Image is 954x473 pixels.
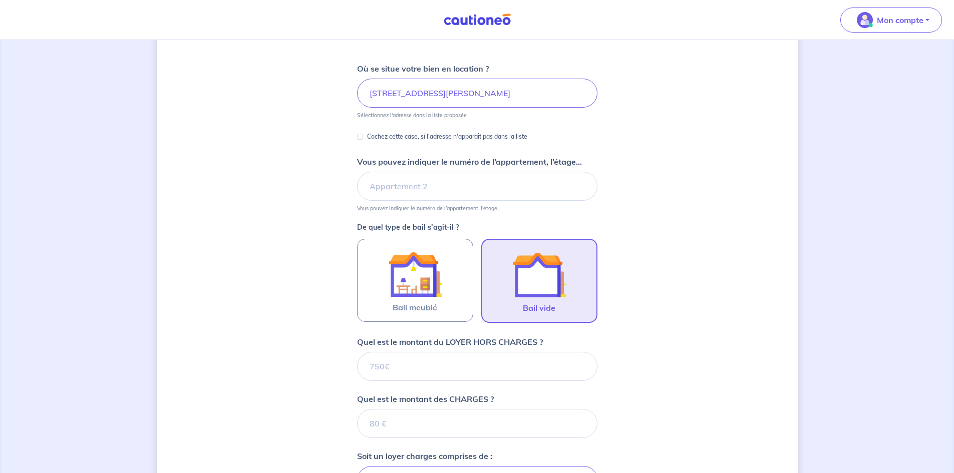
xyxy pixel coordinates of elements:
img: illu_empty_lease.svg [512,248,566,302]
img: illu_account_valid_menu.svg [857,12,873,28]
span: Bail meublé [393,301,437,313]
p: Cochez cette case, si l'adresse n'apparaît pas dans la liste [367,131,527,143]
input: 80 € [357,409,597,438]
input: Appartement 2 [357,172,597,201]
p: De quel type de bail s’agit-il ? [357,224,597,231]
p: Vous pouvez indiquer le numéro de l’appartement, l’étage... [357,205,500,212]
p: Mon compte [877,14,923,26]
span: Bail vide [523,302,555,314]
input: 750€ [357,352,597,381]
img: illu_furnished_lease.svg [388,247,442,301]
p: Vous pouvez indiquer le numéro de l’appartement, l’étage... [357,156,582,168]
img: Cautioneo [440,14,515,26]
p: Quel est le montant des CHARGES ? [357,393,494,405]
p: Sélectionnez l'adresse dans la liste proposée [357,112,467,119]
p: Quel est le montant du LOYER HORS CHARGES ? [357,336,543,348]
p: Où se situe votre bien en location ? [357,63,489,75]
button: illu_account_valid_menu.svgMon compte [840,8,942,33]
p: Soit un loyer charges comprises de : [357,450,492,462]
input: 2 rue de paris, 59000 lille [357,79,597,108]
